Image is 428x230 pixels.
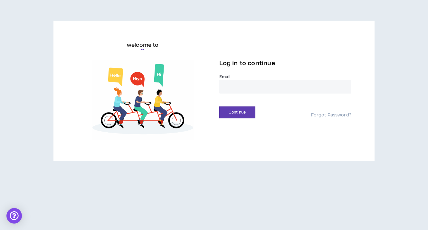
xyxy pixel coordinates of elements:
[127,41,159,49] h6: welcome to
[77,60,209,140] img: Welcome to Wripple
[219,106,255,118] button: Continue
[311,112,351,118] a: Forgot Password?
[6,208,22,224] div: Open Intercom Messenger
[219,59,275,67] span: Log in to continue
[219,74,351,80] label: Email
